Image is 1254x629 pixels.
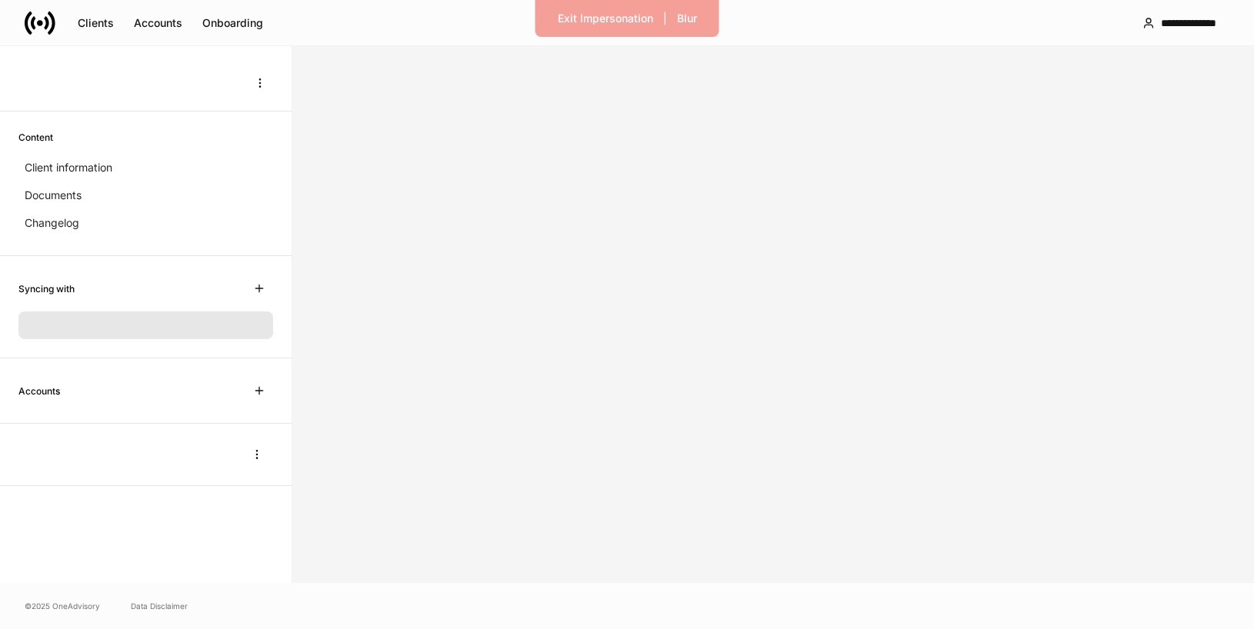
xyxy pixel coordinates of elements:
div: Accounts [134,18,182,28]
div: Blur [677,13,697,24]
button: Onboarding [192,11,273,35]
h6: Accounts [18,384,60,398]
a: Changelog [18,209,273,237]
p: Client information [25,160,112,175]
div: Exit Impersonation [558,13,653,24]
a: Client information [18,154,273,181]
h6: Syncing with [18,281,75,296]
div: Clients [78,18,114,28]
p: Documents [25,188,82,203]
span: © 2025 OneAdvisory [25,600,100,612]
a: Data Disclaimer [131,600,188,612]
button: Accounts [124,11,192,35]
a: Documents [18,181,273,209]
button: Blur [667,6,707,31]
div: Onboarding [202,18,263,28]
button: Exit Impersonation [548,6,663,31]
h6: Content [18,130,53,145]
p: Changelog [25,215,79,231]
button: Clients [68,11,124,35]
